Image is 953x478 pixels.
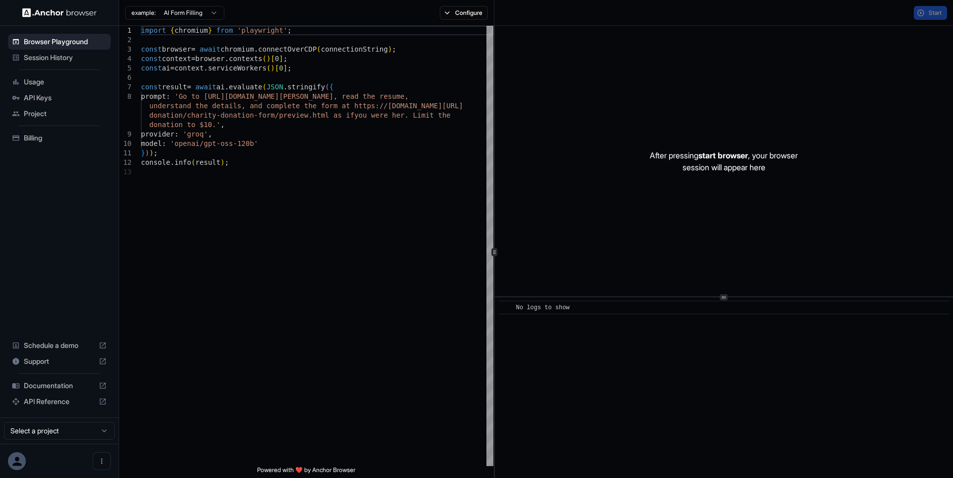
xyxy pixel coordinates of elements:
div: 1 [119,26,132,35]
span: ) [271,64,274,72]
span: [ [275,64,279,72]
span: 'groq' [183,130,208,138]
span: const [141,55,162,63]
div: API Reference [8,394,111,410]
span: ) [145,149,149,157]
span: = [187,83,191,91]
span: const [141,83,162,91]
span: Schedule a demo [24,341,95,350]
span: ( [263,83,267,91]
span: ( [263,55,267,63]
span: = [191,45,195,53]
span: you were her. Limit the [354,111,451,119]
span: prompt [141,92,166,100]
div: 7 [119,82,132,92]
span: example: [132,9,156,17]
span: context [174,64,204,72]
p: After pressing , your browser session will appear here [650,149,798,173]
span: const [141,64,162,72]
span: 'playwright' [237,26,287,34]
div: Project [8,106,111,122]
div: 5 [119,64,132,73]
span: connectionString [321,45,388,53]
div: 3 [119,45,132,54]
span: donation/charity-donation-form/preview.html as if [149,111,354,119]
span: Support [24,356,95,366]
span: ai [162,64,170,72]
span: [ [271,55,274,63]
span: ttps://[DOMAIN_NAME][URL] [358,102,463,110]
span: ai [216,83,225,91]
span: ] [279,55,283,63]
span: = [191,55,195,63]
span: } [141,149,145,157]
span: await [200,45,220,53]
span: { [329,83,333,91]
button: Open menu [93,452,111,470]
span: = [170,64,174,72]
span: const [141,45,162,53]
span: : [166,92,170,100]
span: 'Go to [URL][DOMAIN_NAME][PERSON_NAME], re [174,92,350,100]
span: chromium [174,26,207,34]
div: 12 [119,158,132,167]
span: , [220,121,224,129]
img: Anchor Logo [22,8,97,17]
div: API Keys [8,90,111,106]
div: Browser Playground [8,34,111,50]
span: 0 [279,64,283,72]
span: ) [149,149,153,157]
span: : [174,130,178,138]
span: , [208,130,212,138]
span: await [196,83,216,91]
span: import [141,26,166,34]
span: ( [267,64,271,72]
span: API Keys [24,93,107,103]
span: ) [220,158,224,166]
div: 10 [119,139,132,148]
button: Configure [440,6,488,20]
span: context [162,55,191,63]
span: ] [283,64,287,72]
span: evaluate [229,83,262,91]
span: . [170,158,174,166]
span: ) [388,45,392,53]
span: No logs to show [516,304,570,311]
span: browser [162,45,191,53]
span: . [225,55,229,63]
div: 6 [119,73,132,82]
span: ​ [504,303,509,313]
span: . [283,83,287,91]
span: console [141,158,170,166]
span: . [225,83,229,91]
div: Documentation [8,378,111,394]
span: start browser [698,150,748,160]
span: Session History [24,53,107,63]
span: ( [191,158,195,166]
span: ad the resume, [350,92,408,100]
span: model [141,139,162,147]
div: 4 [119,54,132,64]
div: 13 [119,167,132,177]
span: . [254,45,258,53]
div: 8 [119,92,132,101]
span: ( [325,83,329,91]
span: JSON [267,83,283,91]
span: Browser Playground [24,37,107,47]
span: ) [267,55,271,63]
span: Powered with ❤️ by Anchor Browser [257,466,355,478]
span: chromium [220,45,254,53]
span: ; [153,149,157,157]
span: from [216,26,233,34]
span: provider [141,130,174,138]
span: donation to $10.' [149,121,220,129]
span: connectOverCDP [258,45,317,53]
span: ; [287,26,291,34]
span: understand the details, and complete the form at h [149,102,358,110]
span: stringify [287,83,325,91]
span: info [174,158,191,166]
span: Usage [24,77,107,87]
span: serviceWorkers [208,64,267,72]
span: contexts [229,55,262,63]
div: Billing [8,130,111,146]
